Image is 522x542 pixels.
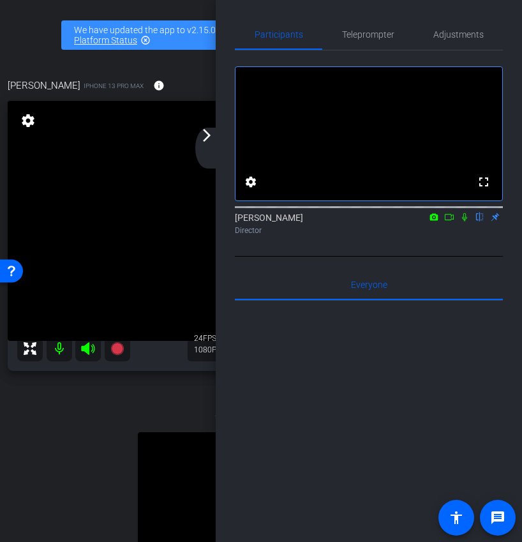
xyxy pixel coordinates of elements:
div: Director [235,225,503,236]
mat-icon: info [153,80,165,91]
mat-icon: arrow_forward_ios [199,128,214,143]
mat-icon: accessibility [449,510,464,525]
div: [PERSON_NAME] [235,211,503,236]
span: Adjustments [433,30,484,39]
span: Participants [255,30,303,39]
span: Everyone [351,280,387,289]
span: [PERSON_NAME] [8,79,80,93]
mat-icon: message [490,510,505,525]
span: FPS [203,334,216,343]
mat-icon: flip [472,211,488,222]
mat-icon: fullscreen [476,174,491,190]
mat-icon: highlight_off [140,35,151,45]
div: 24 [194,333,226,343]
span: Teleprompter [342,30,394,39]
mat-icon: settings [19,113,37,128]
mat-icon: settings [243,174,258,190]
div: 1080P [194,345,226,355]
span: iPhone 13 Pro Max [84,81,144,91]
a: Platform Status [74,35,137,45]
div: We have updated the app to v2.15.0. Please make sure the mobile user has the newest version. [61,20,461,50]
span: 24 [215,411,225,425]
